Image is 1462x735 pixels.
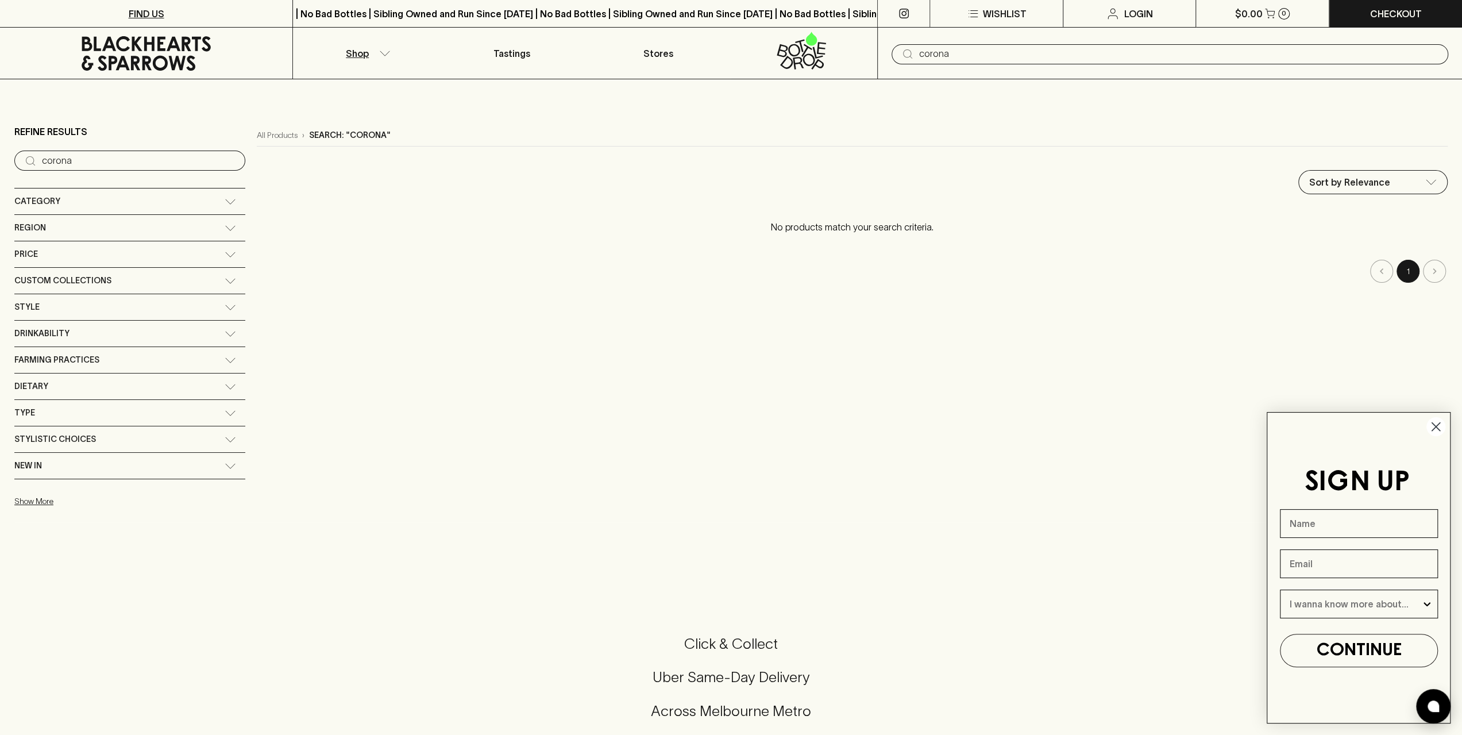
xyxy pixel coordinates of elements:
span: Stylistic Choices [14,432,96,447]
span: Dietary [14,379,48,394]
button: Show Options [1421,590,1433,618]
h5: Across Melbourne Metro [14,702,1448,721]
span: Category [14,194,60,209]
div: Sort by Relevance [1299,171,1447,194]
img: bubble-icon [1428,701,1439,712]
a: Stores [585,28,731,79]
button: CONTINUE [1280,634,1438,667]
div: Dietary [14,374,245,399]
div: Drinkability [14,321,245,347]
p: Sort by Relevance [1309,175,1390,189]
div: FLYOUT Form [1255,401,1462,735]
input: Email [1280,549,1438,578]
span: Type [14,406,35,420]
div: Price [14,241,245,267]
h5: Click & Collect [14,634,1448,653]
div: Farming Practices [14,347,245,373]
div: Region [14,215,245,241]
button: Show More [14,490,165,513]
div: New In [14,453,245,479]
a: All Products [257,129,298,141]
div: Stylistic Choices [14,426,245,452]
span: New In [14,459,42,473]
div: Category [14,188,245,214]
p: Checkout [1370,7,1422,21]
p: Login [1124,7,1153,21]
span: Price [14,247,38,261]
p: FIND US [129,7,164,21]
span: Custom Collections [14,274,111,288]
p: Shop [346,47,369,60]
p: No products match your search criteria. [257,209,1448,245]
input: Try “Pinot noir” [42,152,236,170]
span: SIGN UP [1305,470,1410,496]
div: Style [14,294,245,320]
input: Try "Pinot noir" [919,45,1439,63]
input: Name [1280,509,1438,538]
button: Shop [293,28,439,79]
p: $0.00 [1235,7,1263,21]
p: Refine Results [14,125,87,138]
p: Stores [643,47,673,60]
div: Custom Collections [14,268,245,294]
button: Close dialog [1426,417,1446,437]
span: Farming Practices [14,353,99,367]
p: Search: "corona" [309,129,390,141]
h5: Uber Same-Day Delivery [14,668,1448,687]
p: › [302,129,304,141]
span: Region [14,221,46,235]
a: Tastings [439,28,585,79]
nav: pagination navigation [257,260,1448,283]
span: Style [14,300,40,314]
span: Drinkability [14,326,70,341]
div: Type [14,400,245,426]
p: Tastings [493,47,530,60]
p: 0 [1282,10,1286,17]
input: I wanna know more about... [1290,590,1421,618]
p: Wishlist [982,7,1026,21]
button: page 1 [1397,260,1419,283]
